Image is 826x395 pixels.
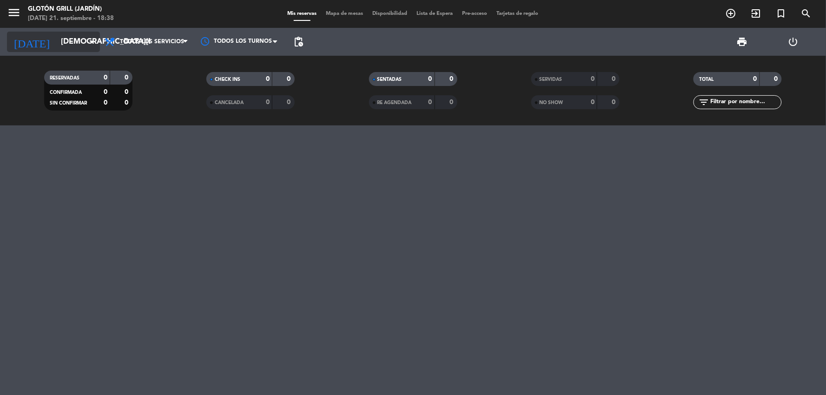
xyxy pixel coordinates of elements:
[751,8,762,19] i: exit_to_app
[287,76,293,82] strong: 0
[50,76,79,80] span: RESERVADAS
[293,36,304,47] span: pending_actions
[612,76,617,82] strong: 0
[768,28,819,56] div: LOG OUT
[125,89,130,95] strong: 0
[753,76,757,82] strong: 0
[737,36,748,47] span: print
[50,101,87,105] span: SIN CONFIRMAR
[540,77,562,82] span: SERVIDAS
[104,89,107,95] strong: 0
[283,11,321,16] span: Mis reservas
[321,11,368,16] span: Mapa de mesas
[377,100,412,105] span: RE AGENDADA
[698,97,709,108] i: filter_list
[50,90,82,95] span: CONFIRMADA
[429,76,432,82] strong: 0
[726,8,737,19] i: add_circle_outline
[125,99,130,106] strong: 0
[104,99,107,106] strong: 0
[7,6,21,23] button: menu
[449,99,455,105] strong: 0
[612,99,617,105] strong: 0
[266,76,270,82] strong: 0
[120,39,184,45] span: Todos los servicios
[86,36,98,47] i: arrow_drop_down
[492,11,543,16] span: Tarjetas de regalo
[215,100,244,105] span: CANCELADA
[7,6,21,20] i: menu
[287,99,293,105] strong: 0
[28,5,114,14] div: Glotón Grill (Jardín)
[776,8,787,19] i: turned_in_not
[788,36,799,47] i: power_settings_new
[368,11,412,16] span: Disponibilidad
[591,99,595,105] strong: 0
[28,14,114,23] div: [DATE] 21. septiembre - 18:38
[104,74,107,81] strong: 0
[449,76,455,82] strong: 0
[7,32,56,52] i: [DATE]
[540,100,563,105] span: NO SHOW
[457,11,492,16] span: Pre-acceso
[699,77,714,82] span: TOTAL
[266,99,270,105] strong: 0
[377,77,402,82] span: SENTADAS
[774,76,780,82] strong: 0
[591,76,595,82] strong: 0
[412,11,457,16] span: Lista de Espera
[215,77,240,82] span: CHECK INS
[709,97,781,107] input: Filtrar por nombre...
[125,74,130,81] strong: 0
[429,99,432,105] strong: 0
[801,8,812,19] i: search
